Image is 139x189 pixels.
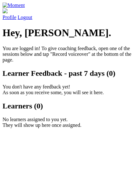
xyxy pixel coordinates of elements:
[3,8,8,13] img: default_avatar-b4e2223d03051bc43aaaccfb402a43260a3f17acc7fafc1603fdf008d6cba3c9.png
[3,8,136,20] a: Profile
[18,15,32,20] a: Logout
[3,117,136,128] p: No learners assigned to you yet. They will show up here once assigned.
[3,102,136,110] h2: Learners (0)
[3,27,136,39] h1: Hey, [PERSON_NAME].
[3,3,25,8] img: Moment
[3,46,136,63] p: You are logged in! To give coaching feedback, open one of the sessions below and tap "Record voic...
[3,69,136,78] h2: Learner Feedback - past 7 days (0)
[3,84,136,95] p: You don't have any feedback yet! As soon as you receive some, you will see it here.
